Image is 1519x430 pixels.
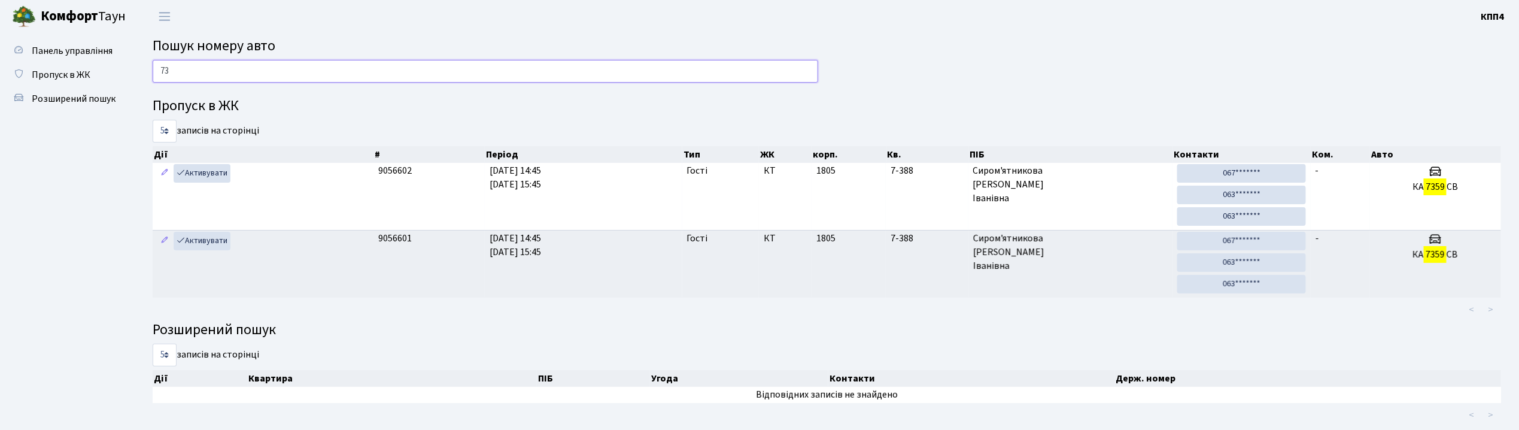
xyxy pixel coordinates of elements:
[6,87,126,111] a: Розширений пошук
[153,344,177,367] select: записів на сторінці
[764,232,807,246] span: КТ
[12,5,36,29] img: logo.png
[248,370,537,387] th: Квартира
[485,146,682,163] th: Період
[157,232,172,250] a: Редагувати
[1375,249,1496,261] h5: КА СВ
[378,164,412,177] span: 9056602
[1316,232,1319,245] span: -
[490,164,541,191] span: [DATE] 14:45 [DATE] 15:45
[1424,246,1447,263] mark: 7359
[973,232,1168,273] span: Сиром'ятникова [PERSON_NAME] Іванівна
[891,164,963,178] span: 7-388
[816,164,836,177] span: 1805
[153,322,1501,339] h4: Розширений пошук
[1481,10,1505,23] b: КПП4
[828,370,1115,387] th: Контакти
[153,370,248,387] th: Дії
[6,39,126,63] a: Панель управління
[153,387,1501,403] td: Відповідних записів не знайдено
[973,164,1168,205] span: Сиром'ятникова [PERSON_NAME] Іванівна
[378,232,412,245] span: 9056601
[816,232,836,245] span: 1805
[153,344,259,367] label: записів на сторінці
[174,232,230,250] a: Активувати
[1115,370,1502,387] th: Держ. номер
[764,164,807,178] span: КТ
[687,164,708,178] span: Гості
[687,232,708,246] span: Гості
[153,98,1501,115] h4: Пропуск в ЖК
[6,63,126,87] a: Пропуск в ЖК
[891,232,963,246] span: 7-388
[153,120,177,143] select: записів на сторінці
[32,92,116,105] span: Розширений пошук
[1316,164,1319,177] span: -
[41,7,98,26] b: Комфорт
[886,146,968,163] th: Кв.
[174,164,230,183] a: Активувати
[1173,146,1311,163] th: Контакти
[759,146,812,163] th: ЖК
[153,146,373,163] th: Дії
[1375,181,1496,193] h5: КА СВ
[650,370,828,387] th: Угода
[373,146,485,163] th: #
[32,68,90,81] span: Пропуск в ЖК
[1311,146,1370,163] th: Ком.
[537,370,651,387] th: ПІБ
[153,120,259,143] label: записів на сторінці
[1370,146,1502,163] th: Авто
[968,146,1173,163] th: ПІБ
[153,35,275,56] span: Пошук номеру авто
[150,7,180,26] button: Переключити навігацію
[41,7,126,27] span: Таун
[32,44,113,57] span: Панель управління
[157,164,172,183] a: Редагувати
[1481,10,1505,24] a: КПП4
[153,60,818,83] input: Пошук
[682,146,759,163] th: Тип
[1424,178,1447,195] mark: 7359
[812,146,886,163] th: корп.
[490,232,541,259] span: [DATE] 14:45 [DATE] 15:45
